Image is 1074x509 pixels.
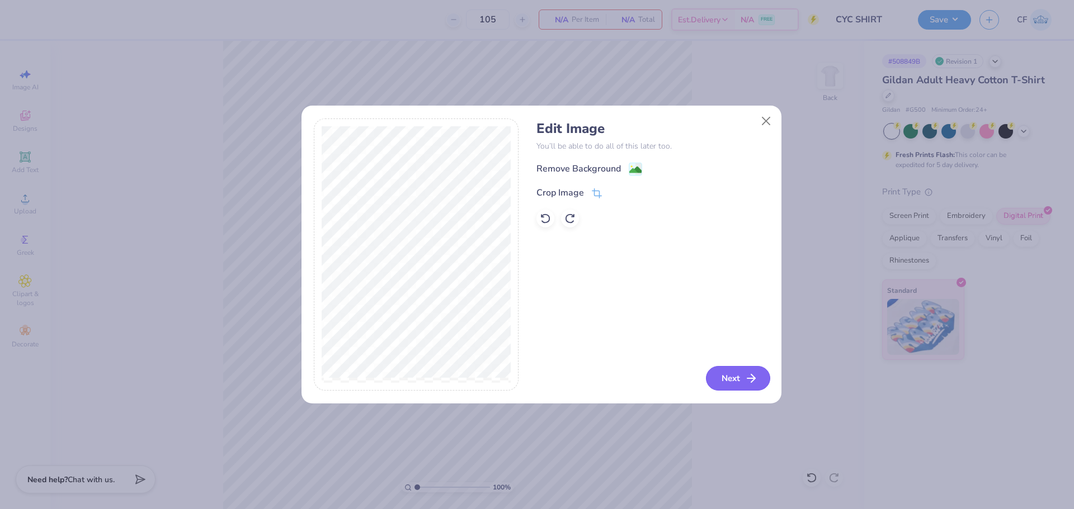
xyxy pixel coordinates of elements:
div: Remove Background [536,162,621,175]
button: Close [755,111,776,132]
button: Next [706,366,770,391]
div: Crop Image [536,186,584,199]
h4: Edit Image [536,121,769,137]
p: You’ll be able to do all of this later too. [536,140,769,152]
